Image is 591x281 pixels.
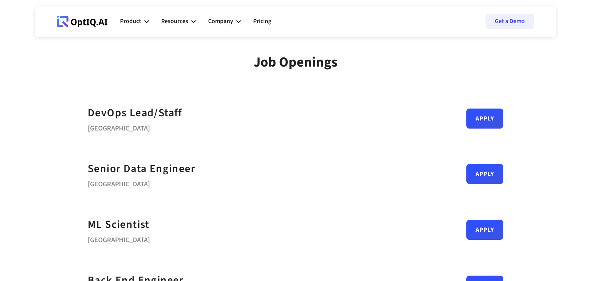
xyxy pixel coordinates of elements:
div: Company [208,10,241,33]
a: Apply [466,109,503,129]
a: Pricing [253,10,271,33]
a: Apply [466,164,503,184]
div: [GEOGRAPHIC_DATA] [88,177,195,188]
a: Senior Data Engineer [88,160,195,177]
a: Get a Demo [486,14,534,29]
div: [GEOGRAPHIC_DATA] [88,122,182,132]
div: Job Openings [254,54,337,70]
div: Company [208,16,233,27]
a: Apply [466,220,503,240]
div: Product [120,16,141,27]
div: Resources [161,16,188,27]
div: Product [120,10,149,33]
div: Resources [161,10,196,33]
a: Webflow Homepage [57,10,108,33]
a: DevOps Lead/Staff [88,104,182,122]
a: ML Scientist [88,216,150,233]
div: [GEOGRAPHIC_DATA] [88,233,150,244]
